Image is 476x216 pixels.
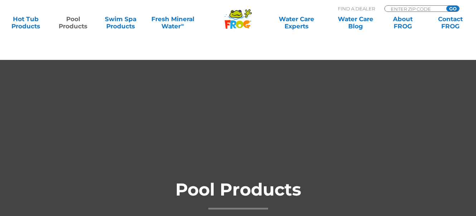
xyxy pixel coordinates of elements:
[55,15,92,30] a: PoolProducts
[446,6,459,11] input: GO
[102,15,139,30] a: Swim SpaProducts
[266,15,326,30] a: Water CareExperts
[7,15,44,30] a: Hot TubProducts
[181,22,184,27] sup: ∞
[150,15,196,30] a: Fresh MineralWater∞
[432,15,469,30] a: ContactFROG
[95,180,381,210] h1: Pool Products
[390,6,438,12] input: Zip Code Form
[384,15,421,30] a: AboutFROG
[338,5,375,12] p: Find A Dealer
[337,15,374,30] a: Water CareBlog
